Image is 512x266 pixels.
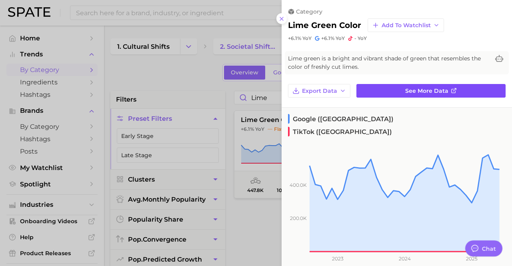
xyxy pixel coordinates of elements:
span: YoY [302,35,312,42]
span: YoY [358,35,367,42]
span: category [296,8,322,15]
span: See more data [405,88,448,94]
span: Lime green is a bright and vibrant shade of green that resembles the color of freshly cut limes. [288,54,490,71]
span: Google ([GEOGRAPHIC_DATA]) [288,114,394,124]
button: Add to Watchlist [368,18,444,32]
span: YoY [336,35,345,42]
button: Export Data [288,84,350,98]
span: +6.1% [321,35,334,41]
tspan: 2023 [332,256,344,262]
tspan: 2025 [466,256,478,262]
span: Export Data [302,88,337,94]
a: See more data [356,84,506,98]
tspan: 2024 [399,256,411,262]
span: - [354,35,356,41]
h2: lime green color [288,20,361,30]
span: Add to Watchlist [382,22,431,29]
span: TikTok ([GEOGRAPHIC_DATA]) [288,127,392,136]
span: +6.1% [288,35,301,41]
